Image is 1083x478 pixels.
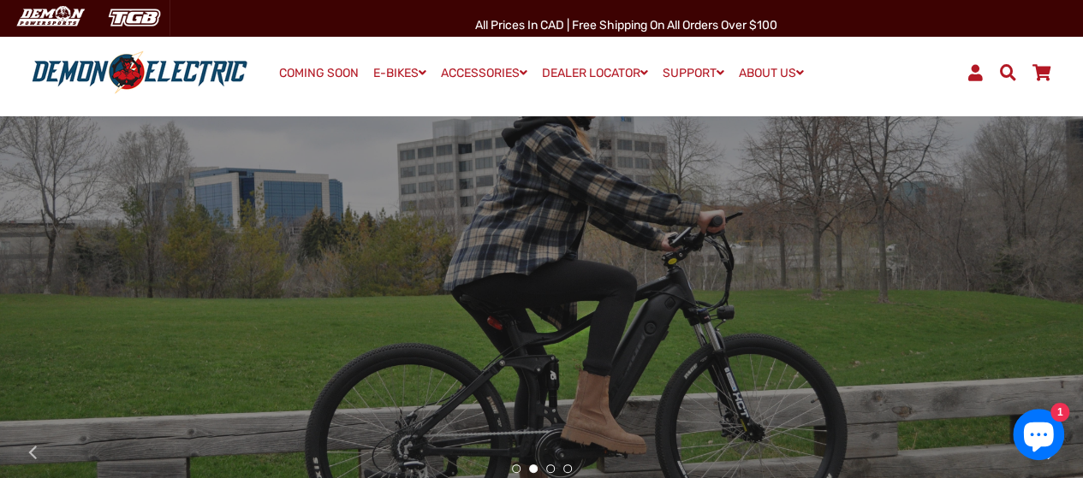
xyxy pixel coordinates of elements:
[733,61,810,86] a: ABOUT US
[99,3,170,32] img: TGB Canada
[529,464,538,473] button: 2 of 4
[536,61,654,86] a: DEALER LOCATOR
[1008,409,1069,464] inbox-online-store-chat: Shopify online store chat
[563,464,572,473] button: 4 of 4
[9,3,91,32] img: Demon Electric
[546,464,555,473] button: 3 of 4
[273,62,365,86] a: COMING SOON
[26,50,253,95] img: Demon Electric logo
[657,61,730,86] a: SUPPORT
[475,18,777,32] span: All Prices in CAD | Free shipping on all orders over $100
[512,464,521,473] button: 1 of 4
[367,61,432,86] a: E-BIKES
[435,61,533,86] a: ACCESSORIES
